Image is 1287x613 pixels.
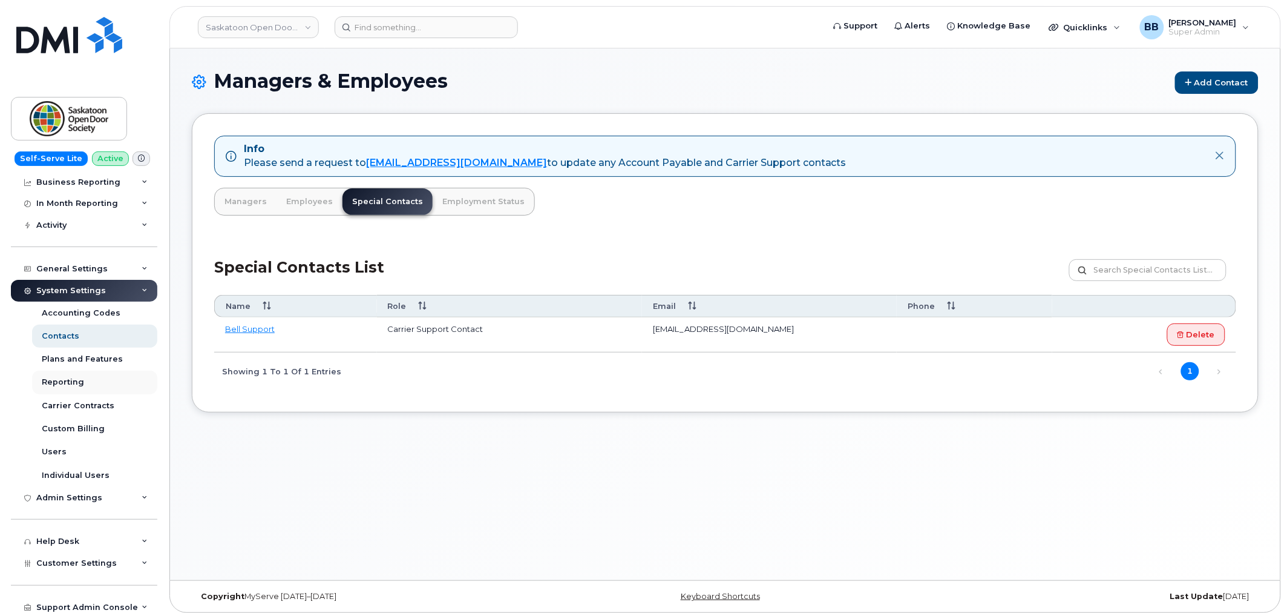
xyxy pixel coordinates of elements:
h1: Managers & Employees [192,70,1259,94]
td: Carrier Support Contact [377,317,643,353]
a: [EMAIL_ADDRESS][DOMAIN_NAME] [366,157,547,168]
div: [DATE] [903,592,1259,601]
strong: Copyright [201,592,244,601]
a: Next [1210,363,1228,381]
div: Please send a request to to update any Account Payable and Carrier Support contacts [244,156,847,170]
th: Name: activate to sort column ascending [214,295,377,317]
a: 1 [1181,362,1199,380]
a: Bell Support [225,324,275,334]
div: Showing 1 to 1 of 1 entries [214,360,341,381]
strong: Info [244,143,264,154]
a: Keyboard Shortcuts [681,592,760,601]
td: [EMAIL_ADDRESS][DOMAIN_NAME] [642,317,897,353]
a: Delete [1167,323,1225,346]
a: Employees [277,188,342,215]
th: Email: activate to sort column ascending [642,295,897,317]
h2: Special Contacts List [214,259,384,295]
a: Employment Status [433,188,534,215]
a: Add Contact [1175,71,1259,94]
a: Managers [215,188,277,215]
strong: Last Update [1170,592,1223,601]
a: Special Contacts [342,188,433,215]
div: MyServe [DATE]–[DATE] [192,592,548,601]
a: Previous [1152,363,1170,381]
th: Phone: activate to sort column ascending [897,295,1052,317]
th: Role: activate to sort column ascending [377,295,643,317]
